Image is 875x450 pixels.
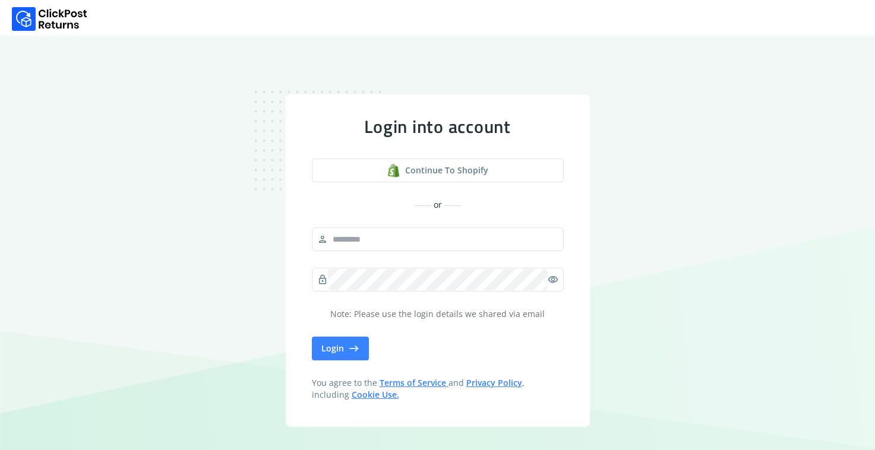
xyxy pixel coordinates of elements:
[380,377,448,388] a: Terms of Service
[352,389,399,400] a: Cookie Use.
[312,116,564,137] div: Login into account
[548,271,558,288] span: visibility
[466,377,522,388] a: Privacy Policy
[312,377,564,401] span: You agree to the and , including
[387,164,400,178] img: shopify logo
[312,308,564,320] p: Note: Please use the login details we shared via email
[312,159,564,182] button: Continue to shopify
[312,199,564,211] div: or
[317,271,328,288] span: lock
[12,7,87,31] img: Logo
[312,337,369,360] button: Login east
[317,231,328,248] span: person
[349,340,359,357] span: east
[312,159,564,182] a: shopify logoContinue to shopify
[405,164,488,176] span: Continue to shopify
